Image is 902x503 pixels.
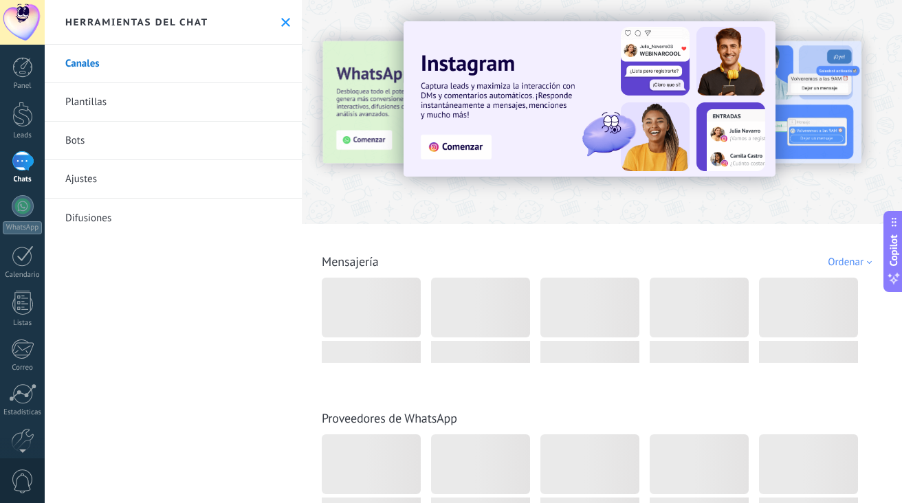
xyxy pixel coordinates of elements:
div: Calendario [3,271,43,280]
a: Canales [45,45,302,83]
div: Ordenar [828,256,877,269]
a: Plantillas [45,83,302,122]
a: Ajustes [45,160,302,199]
div: WhatsApp [3,221,42,234]
span: Copilot [887,235,901,267]
img: Slide 1 [404,21,775,177]
div: Chats [3,175,43,184]
a: Difusiones [45,199,302,237]
div: Leads [3,131,43,140]
h2: Herramientas del chat [65,16,208,28]
a: Bots [45,122,302,160]
a: Proveedores de WhatsApp [322,410,457,426]
div: Panel [3,82,43,91]
div: Listas [3,319,43,328]
div: Estadísticas [3,408,43,417]
div: Correo [3,364,43,372]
